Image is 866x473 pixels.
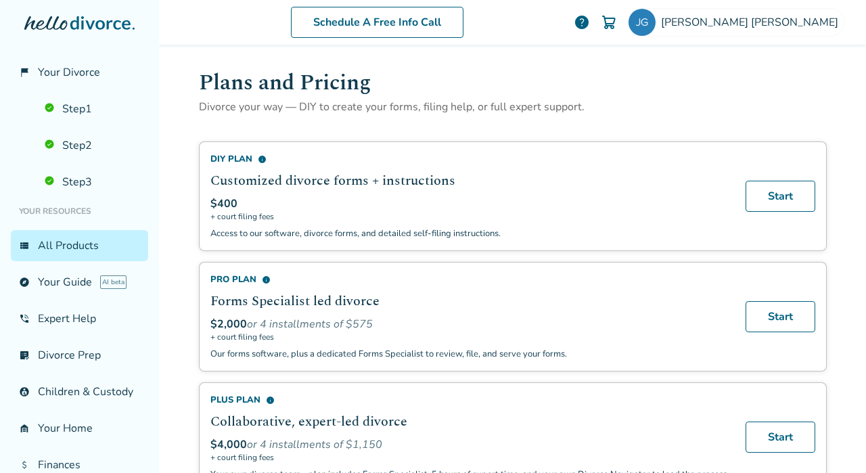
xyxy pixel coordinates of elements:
span: flag_2 [19,67,30,78]
iframe: Chat Widget [798,408,866,473]
h2: Customized divorce forms + instructions [210,171,729,191]
img: jsgonzalez1123@gmail.com [629,9,656,36]
div: DIY Plan [210,153,729,165]
a: Step3 [37,166,148,198]
div: Plus Plan [210,394,729,406]
a: Start [746,181,815,212]
div: or 4 installments of $575 [210,317,729,332]
span: + court filing fees [210,332,729,342]
span: AI beta [100,275,127,289]
a: garage_homeYour Home [11,413,148,444]
a: Schedule A Free Info Call [291,7,463,38]
span: [PERSON_NAME] [PERSON_NAME] [661,15,844,30]
a: view_listAll Products [11,230,148,261]
span: + court filing fees [210,211,729,222]
span: list_alt_check [19,350,30,361]
a: Start [746,422,815,453]
span: Your Divorce [38,65,100,80]
p: Access to our software, divorce forms, and detailed self-filing instructions. [210,227,729,240]
a: exploreYour GuideAI beta [11,267,148,298]
span: garage_home [19,423,30,434]
p: Divorce your way — DIY to create your forms, filing help, or full expert support. [199,99,827,114]
a: phone_in_talkExpert Help [11,303,148,334]
p: Our forms software, plus a dedicated Forms Specialist to review, file, and serve your forms. [210,348,729,360]
a: flag_2Your Divorce [11,57,148,88]
span: + court filing fees [210,452,729,463]
span: account_child [19,386,30,397]
a: account_childChildren & Custody [11,376,148,407]
a: Start [746,301,815,332]
span: attach_money [19,459,30,470]
span: explore [19,277,30,288]
img: Cart [601,14,617,30]
span: phone_in_talk [19,313,30,324]
div: Pro Plan [210,273,729,286]
a: help [574,14,590,30]
h1: Plans and Pricing [199,66,827,99]
h2: Collaborative, expert-led divorce [210,411,729,432]
a: list_alt_checkDivorce Prep [11,340,148,371]
div: or 4 installments of $1,150 [210,437,729,452]
span: info [258,155,267,164]
span: info [262,275,271,284]
span: $4,000 [210,437,247,452]
span: $2,000 [210,317,247,332]
li: Your Resources [11,198,148,225]
span: info [266,396,275,405]
a: Step2 [37,130,148,161]
span: $400 [210,196,237,211]
h2: Forms Specialist led divorce [210,291,729,311]
a: Step1 [37,93,148,125]
span: view_list [19,240,30,251]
